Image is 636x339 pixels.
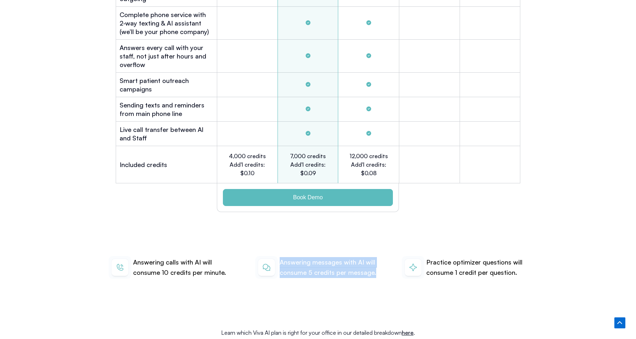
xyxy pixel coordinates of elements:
p: Learn which Viva AI plan is right for your office in our detailed breakdown . [109,328,527,337]
h2: 7,000 credits Add'l credits: $0.09 [289,152,328,177]
h2: Answers every call with your staff, not just after hours and overflow [120,43,213,69]
p: Practice optimizer questions will consume 1 credit per question. [426,257,527,278]
h2: Sending texts and reminders from main phone line [120,101,213,118]
p: Answering messages with AI will consume 5 credits per message. [280,257,381,278]
p: Answering calls with AI will consume 10 credits per minute. [133,257,234,278]
span: Book Demo [293,195,323,200]
h2: Included credits [120,160,167,169]
h2: 4,000 credits Add'l credits: $0.10 [228,152,267,177]
a: Book Demo [223,189,393,206]
h2: Complete phone service with 2-way texting & AI assistant (we’ll be your phone company) [120,10,213,36]
a: here [402,329,413,336]
h2: 12,000 credits Add'l credits: $0.08 [349,152,388,177]
h2: Smart patient outreach campaigns [120,76,213,93]
h2: Live call transfer between Al and Staff [120,125,213,142]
